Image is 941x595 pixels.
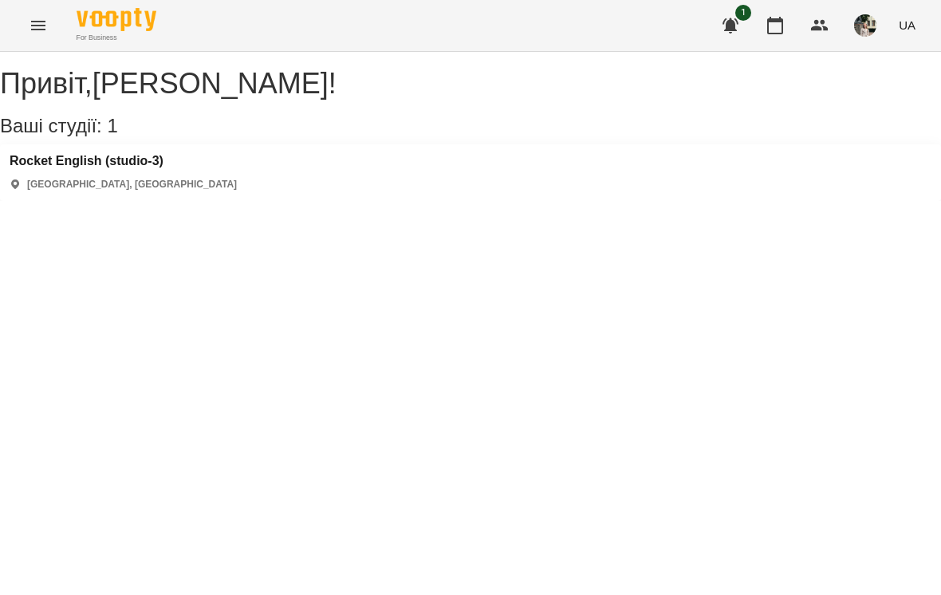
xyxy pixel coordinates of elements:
span: For Business [77,33,156,43]
a: Rocket English (studio-3) [10,154,237,168]
img: cf4d6eb83d031974aacf3fedae7611bc.jpeg [854,14,876,37]
span: 1 [107,115,117,136]
img: Voopty Logo [77,8,156,31]
span: 1 [735,5,751,21]
span: UA [899,17,915,33]
button: UA [892,10,922,40]
button: Menu [19,6,57,45]
p: [GEOGRAPHIC_DATA], [GEOGRAPHIC_DATA] [27,178,237,191]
